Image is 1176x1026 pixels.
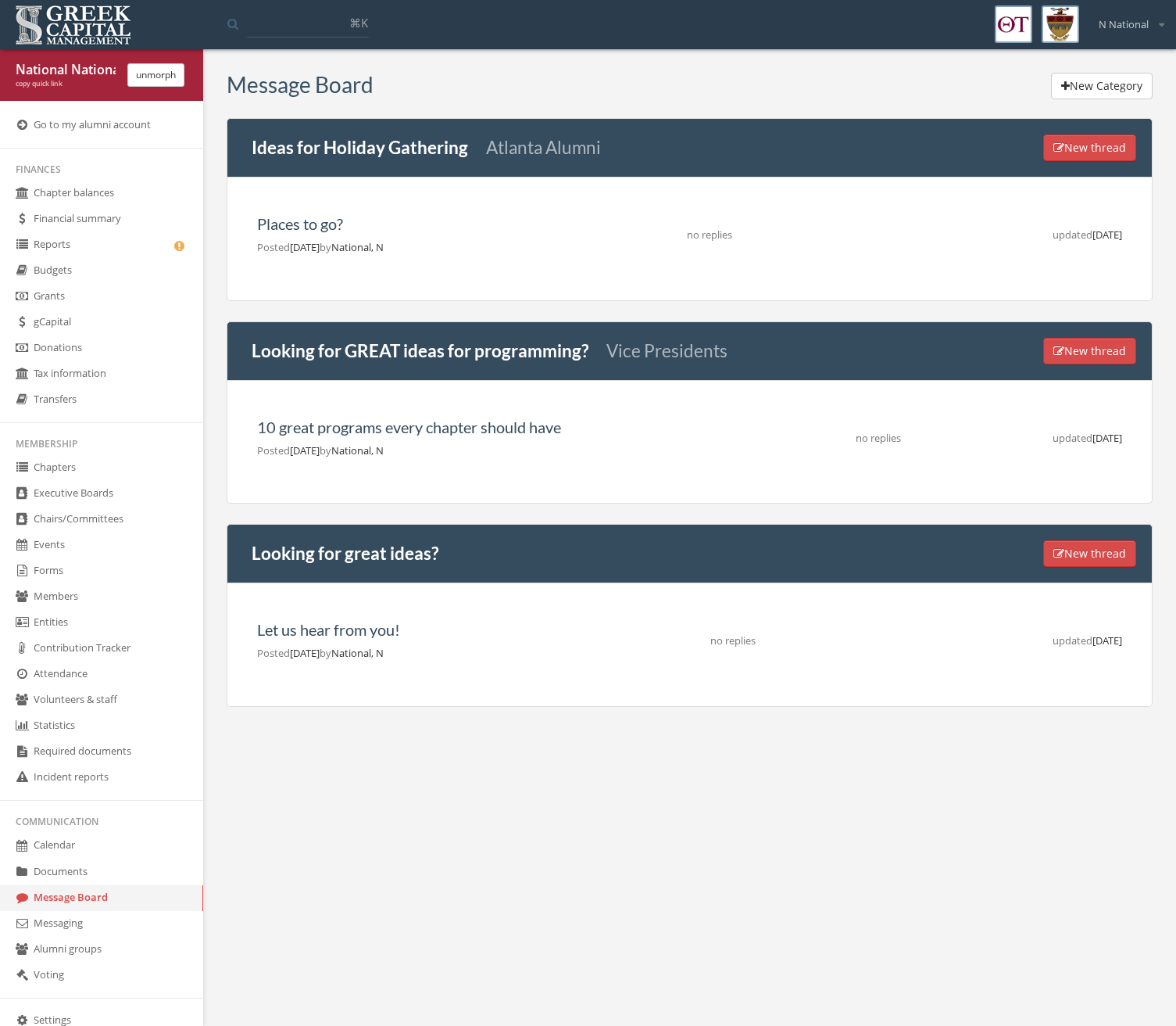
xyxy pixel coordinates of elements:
[227,73,374,97] h3: Message Board
[1053,633,1092,648] span: updated
[1053,228,1092,242] span: updated
[856,431,901,445] span: no replies
[486,137,601,158] small: Atlanta Alumni
[320,443,331,457] span: by
[320,240,331,254] span: by
[257,646,290,660] span: Posted
[257,443,290,457] span: Posted
[252,137,468,158] a: Ideas for Holiday Gathering
[1053,431,1092,445] span: updated
[687,228,732,242] span: no replies
[252,543,438,564] a: Looking for great ideas?
[16,79,116,89] div: copy quick link
[257,443,384,457] span: [DATE]
[331,443,384,457] span: National, N
[1043,135,1136,161] button: New thread
[127,63,184,87] button: unmorph
[1043,338,1136,364] button: New thread
[331,646,384,660] span: National, N
[257,240,290,254] span: Posted
[1051,73,1153,99] button: New Category
[710,633,756,648] span: no replies
[257,418,561,436] a: 10 great programs every chapter should have
[16,61,116,79] div: National National
[1043,540,1136,567] button: New thread
[252,340,588,361] a: Looking for GREAT ideas for programming?
[257,214,343,233] a: Places to go?
[257,646,384,660] span: [DATE]
[1088,5,1164,32] div: N National
[349,15,368,30] span: ⌘K
[967,408,1132,468] td: [DATE]
[331,240,384,254] span: National, N
[257,240,384,254] span: [DATE]
[320,646,331,660] span: by
[606,340,727,361] small: Vice Presidents
[257,620,400,639] a: Let us hear from you!
[1099,17,1149,32] span: N National
[869,205,1132,265] td: [DATE]
[883,611,1132,671] td: [DATE]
